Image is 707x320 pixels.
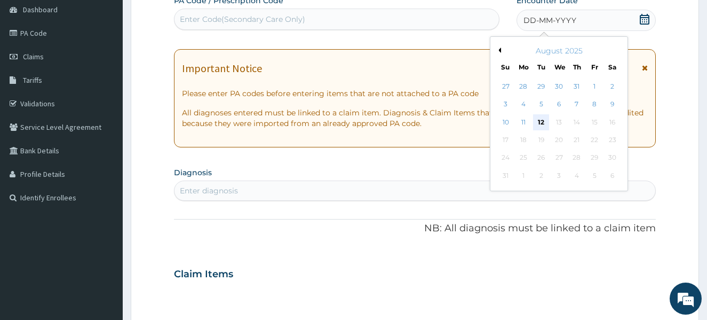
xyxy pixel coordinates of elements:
div: Choose Monday, July 28th, 2025 [515,79,531,95]
div: Enter Code(Secondary Care Only) [180,14,305,25]
div: Not available Friday, August 15th, 2025 [586,114,602,130]
p: NB: All diagnosis must be linked to a claim item [174,222,656,236]
span: Tariffs [23,75,42,85]
div: Not available Saturday, September 6th, 2025 [604,168,620,184]
div: Choose Thursday, July 31st, 2025 [569,79,585,95]
div: Tu [536,63,545,72]
div: Not available Tuesday, August 26th, 2025 [533,150,549,166]
div: Not available Friday, September 5th, 2025 [586,168,602,184]
div: Not available Wednesday, August 20th, 2025 [551,132,567,148]
textarea: Type your message and hit 'Enter' [5,209,203,247]
div: Choose Tuesday, August 12th, 2025 [533,114,549,130]
div: Fr [590,63,599,72]
div: Not available Friday, August 22nd, 2025 [586,132,602,148]
div: Choose Sunday, August 10th, 2025 [497,114,513,130]
button: Previous Month [496,48,501,53]
div: Not available Monday, September 1st, 2025 [515,168,531,184]
div: Not available Saturday, August 16th, 2025 [604,114,620,130]
div: Not available Saturday, August 30th, 2025 [604,150,620,166]
div: Choose Tuesday, July 29th, 2025 [533,79,549,95]
div: Not available Thursday, September 4th, 2025 [569,168,585,184]
div: August 2025 [495,45,623,56]
p: All diagnoses entered must be linked to a claim item. Diagnosis & Claim Items that are visible bu... [182,107,648,129]
div: Choose Saturday, August 2nd, 2025 [604,79,620,95]
div: Not available Thursday, August 14th, 2025 [569,114,585,130]
div: Not available Sunday, August 24th, 2025 [497,150,513,166]
div: Choose Wednesday, August 6th, 2025 [551,97,567,113]
div: Chat with us now [55,60,179,74]
h1: Important Notice [182,63,262,74]
label: Diagnosis [174,167,212,178]
div: Not available Monday, August 25th, 2025 [515,150,531,166]
div: Choose Sunday, August 3rd, 2025 [497,97,513,113]
div: Not available Sunday, August 17th, 2025 [497,132,513,148]
div: Choose Saturday, August 9th, 2025 [604,97,620,113]
div: Su [501,63,510,72]
div: Mo [519,63,528,72]
div: Choose Friday, August 1st, 2025 [586,79,602,95]
div: Not available Saturday, August 23rd, 2025 [604,132,620,148]
span: We're online! [62,93,147,201]
div: Not available Tuesday, August 19th, 2025 [533,132,549,148]
div: Th [572,63,581,72]
div: Choose Monday, August 4th, 2025 [515,97,531,113]
h3: Claim Items [174,269,233,280]
div: Not available Wednesday, August 13th, 2025 [551,114,567,130]
img: d_794563401_company_1708531726252_794563401 [20,53,43,80]
div: Enter diagnosis [180,185,238,196]
div: Choose Wednesday, July 30th, 2025 [551,79,567,95]
div: Choose Thursday, August 7th, 2025 [569,97,585,113]
div: Not available Tuesday, September 2nd, 2025 [533,168,549,184]
div: month 2025-08 [497,78,621,185]
div: Minimize live chat window [175,5,201,31]
span: Claims [23,52,44,61]
div: Not available Friday, August 29th, 2025 [586,150,602,166]
div: Not available Wednesday, September 3rd, 2025 [551,168,567,184]
div: Sa [608,63,617,72]
span: Dashboard [23,5,58,14]
div: Not available Thursday, August 21st, 2025 [569,132,585,148]
span: DD-MM-YYYY [523,15,576,26]
div: Not available Wednesday, August 27th, 2025 [551,150,567,166]
div: Not available Sunday, August 31st, 2025 [497,168,513,184]
div: Choose Tuesday, August 5th, 2025 [533,97,549,113]
div: Not available Monday, August 18th, 2025 [515,132,531,148]
div: Choose Friday, August 8th, 2025 [586,97,602,113]
div: Choose Monday, August 11th, 2025 [515,114,531,130]
p: Please enter PA codes before entering items that are not attached to a PA code [182,88,648,99]
div: Choose Sunday, July 27th, 2025 [497,79,513,95]
div: Not available Thursday, August 28th, 2025 [569,150,585,166]
div: We [554,63,563,72]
